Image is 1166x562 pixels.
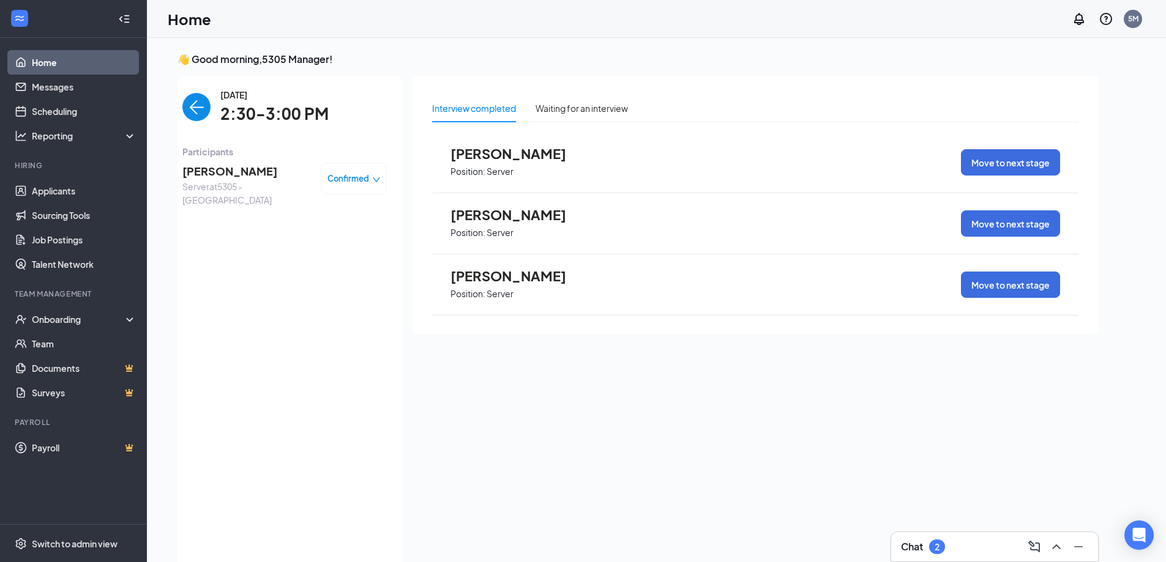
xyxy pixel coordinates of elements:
[32,538,118,550] div: Switch to admin view
[182,145,387,158] span: Participants
[32,227,136,252] a: Job Postings
[450,288,485,300] p: Position:
[32,331,136,356] a: Team
[32,179,136,203] a: Applicants
[15,417,134,427] div: Payroll
[536,102,628,115] div: Waiting for an interview
[961,272,1060,298] button: Move to next stage
[1049,539,1064,554] svg: ChevronUp
[1027,539,1042,554] svg: ComposeMessage
[32,380,136,405] a: SurveysCrown
[15,130,27,142] svg: Analysis
[961,149,1060,176] button: Move to next stage
[450,166,485,177] p: Position:
[1099,12,1113,26] svg: QuestionInfo
[1128,13,1138,24] div: 5M
[32,356,136,380] a: DocumentsCrown
[32,435,136,460] a: PayrollCrown
[487,288,514,300] p: Server
[168,9,211,29] h1: Home
[32,130,137,142] div: Reporting
[15,160,134,171] div: Hiring
[32,50,136,75] a: Home
[372,176,381,184] span: down
[1124,520,1154,550] div: Open Intercom Messenger
[1071,539,1086,554] svg: Minimize
[182,93,211,121] button: back-button
[32,75,136,99] a: Messages
[32,99,136,124] a: Scheduling
[487,166,514,177] p: Server
[450,227,485,238] p: Position:
[220,88,329,102] span: [DATE]
[450,146,585,161] span: [PERSON_NAME]
[178,53,1098,66] h3: 👋 Good morning, 5305 Manager !
[327,172,369,185] span: Confirmed
[220,102,329,127] span: 2:30-3:00 PM
[487,227,514,238] p: Server
[1072,12,1086,26] svg: Notifications
[182,163,311,180] span: [PERSON_NAME]
[15,313,27,325] svg: UserCheck
[1069,537,1088,556] button: Minimize
[432,102,516,115] div: Interview completed
[32,313,126,325] div: Onboarding
[13,12,26,24] svg: WorkstreamLogo
[182,180,311,207] span: Server at 5305 - [GEOGRAPHIC_DATA]
[32,252,136,276] a: Talent Network
[1025,537,1044,556] button: ComposeMessage
[1047,537,1066,556] button: ChevronUp
[450,207,585,223] span: [PERSON_NAME]
[32,203,136,227] a: Sourcing Tools
[450,268,585,284] span: [PERSON_NAME]
[15,289,134,299] div: Team Management
[961,210,1060,237] button: Move to next stage
[901,540,923,553] h3: Chat
[15,538,27,550] svg: Settings
[935,542,940,552] div: 2
[118,13,130,25] svg: Collapse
